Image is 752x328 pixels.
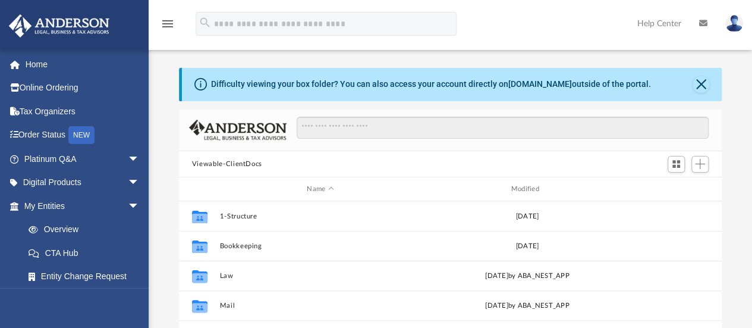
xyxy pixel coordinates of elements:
img: User Pic [725,15,743,32]
a: CTA Hub [17,241,158,265]
div: NEW [68,126,95,144]
div: [DATE] by ABA_NEST_APP [426,271,628,282]
button: Close [693,76,709,93]
a: Online Ordering [8,76,158,100]
button: Law [219,272,421,280]
i: menu [161,17,175,31]
a: Overview [17,218,158,242]
a: Entity Change Request [17,265,158,289]
input: Search files and folders [297,117,709,139]
a: My Entitiesarrow_drop_down [8,194,158,218]
div: Modified [426,184,628,195]
span: arrow_drop_down [128,147,152,171]
button: Add [691,156,709,173]
button: Switch to Grid View [668,156,685,173]
a: Digital Productsarrow_drop_down [8,171,158,195]
div: [DATE] [426,211,628,222]
a: Home [8,52,158,76]
span: arrow_drop_down [128,171,152,195]
button: Mail [219,302,421,310]
div: [DATE] by ABA_NEST_APP [426,301,628,311]
a: Platinum Q&Aarrow_drop_down [8,147,158,171]
div: Difficulty viewing your box folder? You can also access your account directly on outside of the p... [211,78,651,90]
a: Tax Organizers [8,99,158,123]
a: Order StatusNEW [8,123,158,148]
div: Name [219,184,421,195]
div: id [184,184,214,195]
button: Bookkeeping [219,242,421,250]
a: menu [161,23,175,31]
button: 1-Structure [219,213,421,220]
img: Anderson Advisors Platinum Portal [5,14,113,38]
div: [DATE] [426,241,628,252]
span: arrow_drop_down [128,194,152,218]
div: id [633,184,716,195]
a: [DOMAIN_NAME] [508,79,572,89]
i: search [199,16,212,29]
button: Viewable-ClientDocs [192,159,262,170]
